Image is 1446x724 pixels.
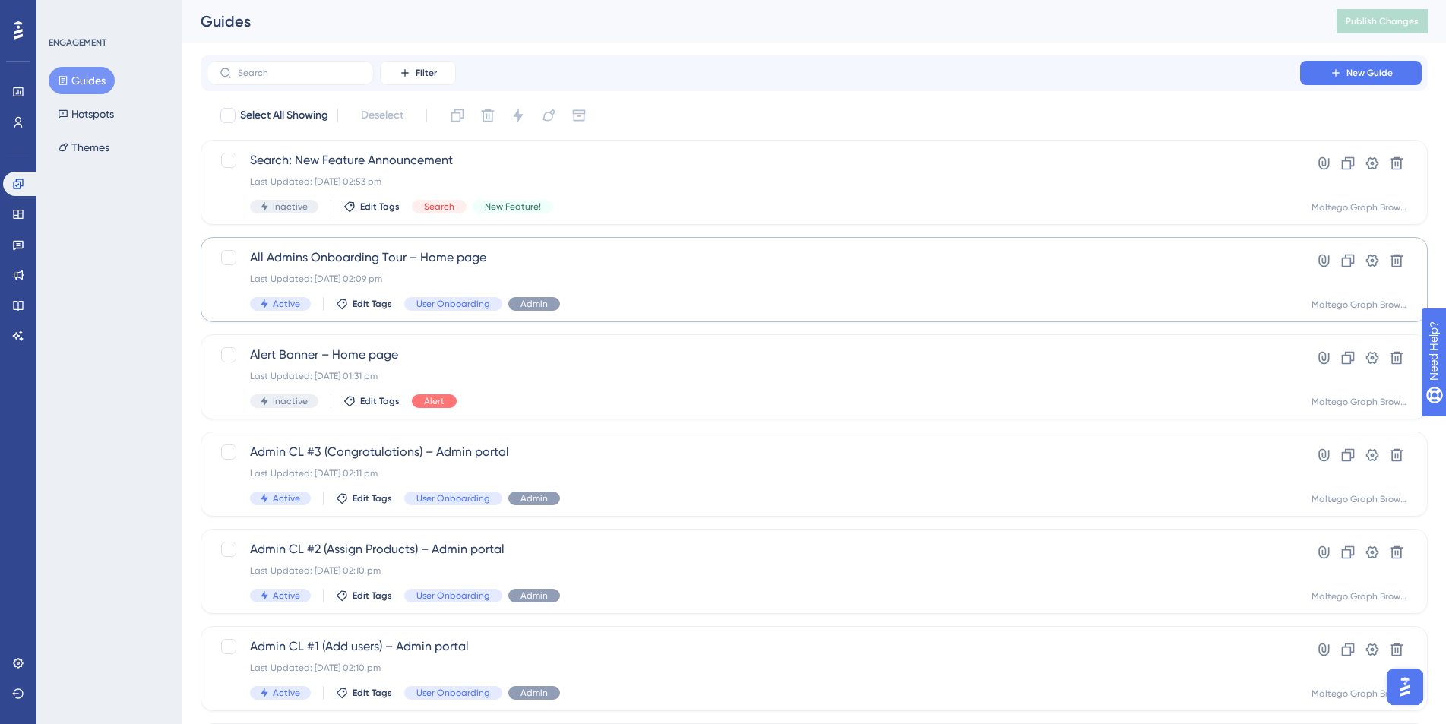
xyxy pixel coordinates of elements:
[520,492,548,504] span: Admin
[273,395,308,407] span: Inactive
[424,201,454,213] span: Search
[250,540,1257,558] span: Admin CL #2 (Assign Products) – Admin portal
[347,102,417,129] button: Deselect
[424,395,445,407] span: Alert
[485,201,541,213] span: New Feature!
[1382,664,1428,710] iframe: UserGuiding AI Assistant Launcher
[1312,299,1409,311] div: Maltego Graph Browser
[353,687,392,699] span: Edit Tags
[1337,9,1428,33] button: Publish Changes
[416,590,490,602] span: User Onboarding
[250,273,1257,285] div: Last Updated: [DATE] 02:09 pm
[250,637,1257,656] span: Admin CL #1 (Add users) – Admin portal
[1312,590,1409,602] div: Maltego Graph Browser
[250,443,1257,461] span: Admin CL #3 (Congratulations) – Admin portal
[336,687,392,699] button: Edit Tags
[250,151,1257,169] span: Search: New Feature Announcement
[1312,201,1409,213] div: Maltego Graph Browser
[273,492,300,504] span: Active
[273,298,300,310] span: Active
[250,370,1257,382] div: Last Updated: [DATE] 01:31 pm
[336,298,392,310] button: Edit Tags
[336,492,392,504] button: Edit Tags
[416,67,437,79] span: Filter
[336,590,392,602] button: Edit Tags
[520,590,548,602] span: Admin
[353,590,392,602] span: Edit Tags
[1346,15,1419,27] span: Publish Changes
[250,175,1257,188] div: Last Updated: [DATE] 02:53 pm
[273,201,308,213] span: Inactive
[49,67,115,94] button: Guides
[343,201,400,213] button: Edit Tags
[416,298,490,310] span: User Onboarding
[416,687,490,699] span: User Onboarding
[1300,61,1422,85] button: New Guide
[240,106,328,125] span: Select All Showing
[36,4,95,22] span: Need Help?
[250,346,1257,364] span: Alert Banner – Home page
[250,564,1257,577] div: Last Updated: [DATE] 02:10 pm
[49,134,119,161] button: Themes
[361,106,403,125] span: Deselect
[360,201,400,213] span: Edit Tags
[273,590,300,602] span: Active
[360,395,400,407] span: Edit Tags
[273,687,300,699] span: Active
[380,61,456,85] button: Filter
[201,11,1299,32] div: Guides
[1312,493,1409,505] div: Maltego Graph Browser
[250,662,1257,674] div: Last Updated: [DATE] 02:10 pm
[250,467,1257,479] div: Last Updated: [DATE] 02:11 pm
[49,100,123,128] button: Hotspots
[353,298,392,310] span: Edit Tags
[1346,67,1393,79] span: New Guide
[250,248,1257,267] span: All Admins Onboarding Tour – Home page
[353,492,392,504] span: Edit Tags
[238,68,361,78] input: Search
[1312,688,1409,700] div: Maltego Graph Browser
[49,36,106,49] div: ENGAGEMENT
[416,492,490,504] span: User Onboarding
[343,395,400,407] button: Edit Tags
[1312,396,1409,408] div: Maltego Graph Browser
[520,298,548,310] span: Admin
[520,687,548,699] span: Admin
